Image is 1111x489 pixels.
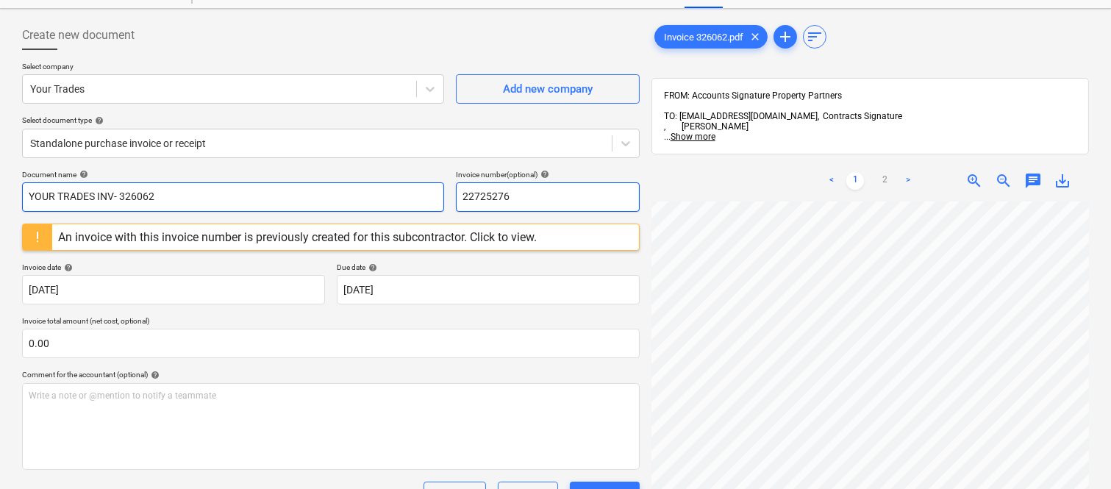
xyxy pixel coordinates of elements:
span: chat [1024,172,1042,190]
input: Invoice number [456,182,640,212]
input: Document name [22,182,444,212]
button: Add new company [456,74,640,104]
span: add [776,28,794,46]
div: Comment for the accountant (optional) [22,370,640,379]
a: Page 1 is your current page [846,172,864,190]
input: Invoice total amount (net cost, optional) [22,329,640,358]
span: help [365,263,377,272]
div: An invoice with this invoice number is previously created for this subcontractor. Click to view. [58,230,537,244]
span: zoom_in [965,172,983,190]
span: help [92,116,104,125]
div: Invoice number (optional) [456,170,640,179]
a: Previous page [823,172,840,190]
span: help [148,371,160,379]
span: help [61,263,73,272]
span: help [76,170,88,179]
iframe: Chat Widget [1037,418,1111,489]
span: ... [664,132,715,142]
input: Due date not specified [337,275,640,304]
span: zoom_out [995,172,1012,190]
span: help [537,170,549,179]
span: Show more [671,132,715,142]
span: TO: [EMAIL_ADDRESS][DOMAIN_NAME], Contracts Signature [664,111,902,121]
div: Select document type [22,115,640,125]
span: sort [806,28,824,46]
div: , [PERSON_NAME] [664,121,1076,132]
span: clear [746,28,764,46]
div: Due date [337,263,640,272]
a: Page 2 [876,172,893,190]
div: Add new company [503,79,593,99]
div: Invoice 326062.pdf [654,25,768,49]
div: Invoice date [22,263,325,272]
input: Invoice date not specified [22,275,325,304]
span: save_alt [1054,172,1071,190]
span: FROM: Accounts Signature Property Partners [664,90,842,101]
p: Select company [22,62,444,74]
span: Invoice 326062.pdf [655,32,752,43]
p: Invoice total amount (net cost, optional) [22,316,640,329]
a: Next page [899,172,917,190]
div: Document name [22,170,444,179]
span: Create new document [22,26,135,44]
